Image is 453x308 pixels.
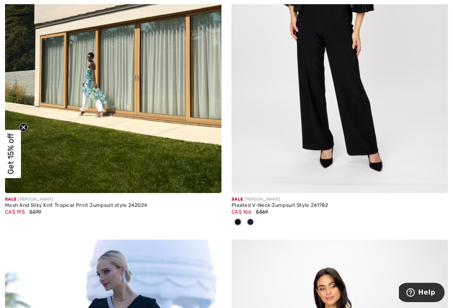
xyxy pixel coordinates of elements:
[232,196,448,203] div: [PERSON_NAME]
[244,216,257,230] div: Midnight Blue
[5,197,16,202] span: Sale
[232,197,243,202] span: Sale
[19,123,28,132] button: Close teaser
[6,133,16,175] span: Get 15% off
[29,209,41,215] span: $279
[5,203,221,209] div: Mesh And Silky Knit Tropical Print Jumpsuit style 242024
[5,196,221,203] div: [PERSON_NAME]
[256,209,268,215] span: $369
[399,283,445,304] iframe: Opens a widget where you can find more information
[232,209,251,215] span: CA$ 166
[232,203,448,209] div: Pleated V-Neck Jumpsuit Style 241782
[232,216,244,230] div: Black
[5,209,25,215] span: CA$ 195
